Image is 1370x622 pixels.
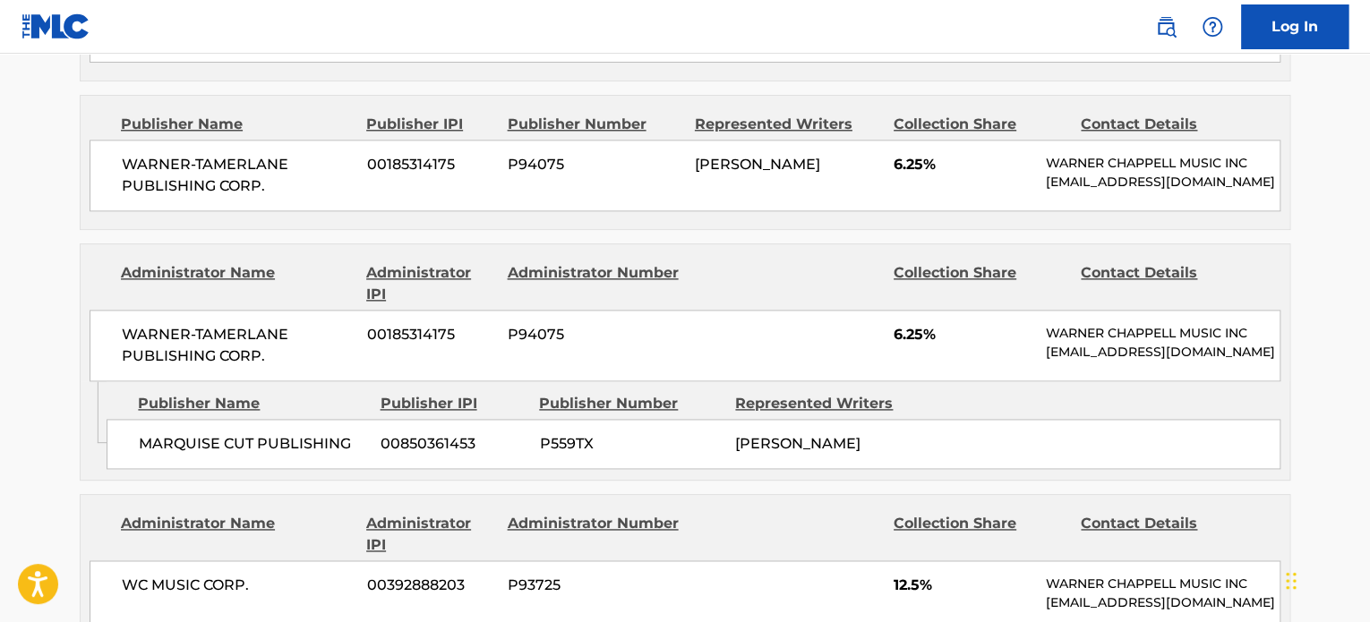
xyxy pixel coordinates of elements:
span: WARNER-TAMERLANE PUBLISHING CORP. [122,154,354,197]
p: [EMAIL_ADDRESS][DOMAIN_NAME] [1046,173,1280,192]
span: P93725 [508,575,681,596]
div: Administrator Number [507,513,681,556]
span: WARNER-TAMERLANE PUBLISHING CORP. [122,324,354,367]
div: Represented Writers [735,393,918,414]
div: Administrator Number [507,262,681,305]
p: WARNER CHAPPELL MUSIC INC [1046,575,1280,593]
div: Contact Details [1081,262,1254,305]
div: Publisher Name [121,114,353,135]
span: 6.25% [894,154,1032,175]
span: P559TX [539,433,722,455]
span: [PERSON_NAME] [735,435,861,452]
iframe: Chat Widget [1280,536,1370,622]
span: MARQUISE CUT PUBLISHING [139,433,367,455]
div: Administrator IPI [366,513,493,556]
span: WC MUSIC CORP. [122,575,354,596]
p: [EMAIL_ADDRESS][DOMAIN_NAME] [1046,593,1280,612]
span: 00185314175 [367,324,494,345]
div: Contact Details [1081,513,1254,556]
span: [PERSON_NAME] [695,156,820,173]
img: search [1155,16,1177,38]
div: Collection Share [894,513,1067,556]
span: P94075 [508,154,681,175]
div: Help [1194,9,1230,45]
span: 00185314175 [367,154,494,175]
div: Publisher IPI [380,393,526,414]
span: 12.5% [894,575,1032,596]
span: 00850361453 [381,433,526,455]
p: [EMAIL_ADDRESS][DOMAIN_NAME] [1046,343,1280,362]
a: Public Search [1148,9,1184,45]
a: Log In [1241,4,1349,49]
div: Publisher IPI [366,114,493,135]
div: Publisher Name [138,393,366,414]
div: Publisher Number [507,114,681,135]
img: help [1202,16,1223,38]
p: WARNER CHAPPELL MUSIC INC [1046,324,1280,343]
div: Administrator Name [121,513,353,556]
div: Administrator IPI [366,262,493,305]
div: Collection Share [894,262,1067,305]
div: Collection Share [894,114,1067,135]
div: Administrator Name [121,262,353,305]
span: P94075 [508,324,681,345]
div: Contact Details [1081,114,1254,135]
span: 00392888203 [367,575,494,596]
span: 6.25% [894,324,1032,345]
div: Publisher Number [539,393,722,414]
img: MLC Logo [21,13,90,39]
p: WARNER CHAPPELL MUSIC INC [1046,154,1280,173]
div: Drag [1286,554,1297,608]
div: Represented Writers [695,114,880,135]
